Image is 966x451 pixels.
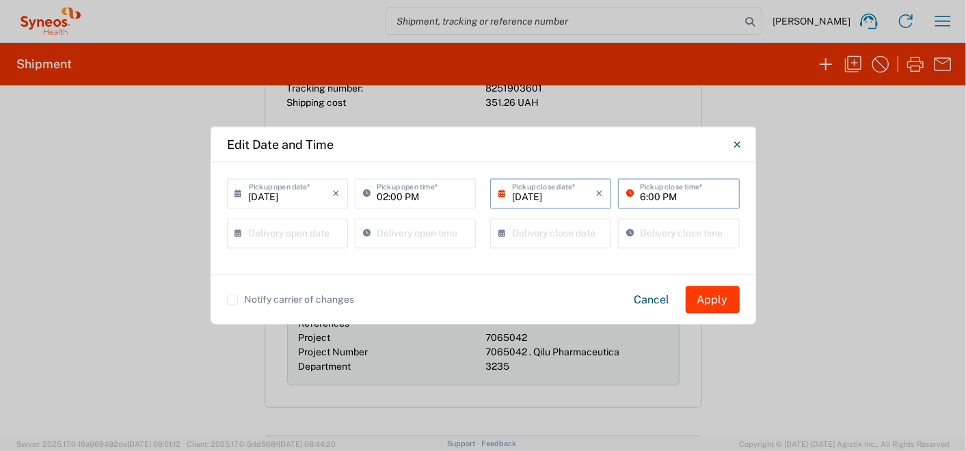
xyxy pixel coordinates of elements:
i: × [595,183,603,205]
button: Cancel [623,286,681,314]
button: Close [724,131,751,159]
label: Notify carrier of changes [227,295,355,305]
button: Apply [686,286,740,314]
i: × [332,183,340,205]
h4: Edit Date and Time [228,135,334,154]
